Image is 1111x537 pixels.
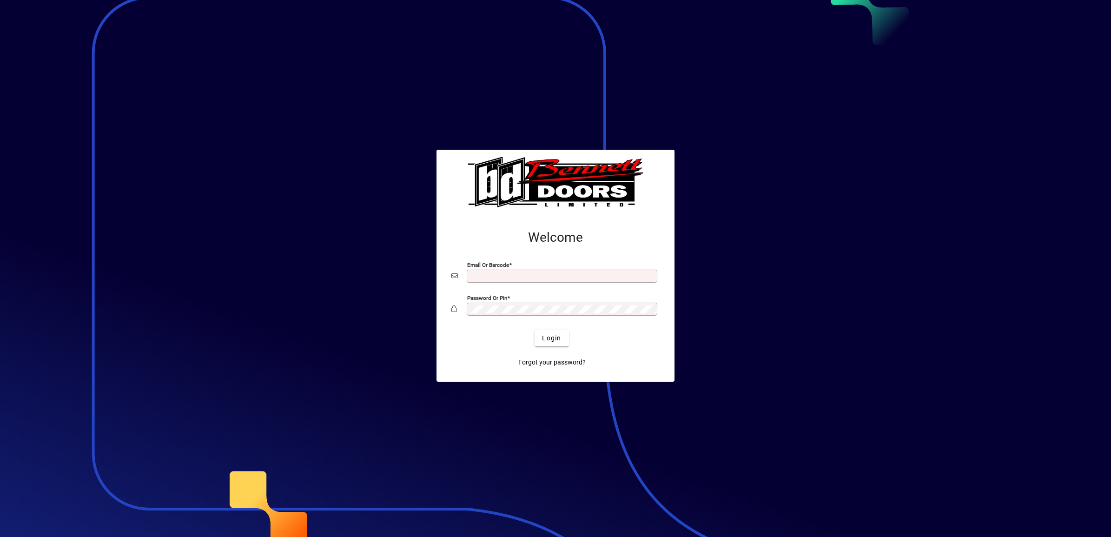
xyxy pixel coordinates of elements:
mat-label: Password or Pin [467,295,507,301]
span: Login [542,333,561,343]
span: Forgot your password? [518,358,586,367]
a: Forgot your password? [515,354,589,371]
button: Login [535,330,569,346]
mat-label: Email or Barcode [467,262,509,268]
h2: Welcome [451,230,660,245]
